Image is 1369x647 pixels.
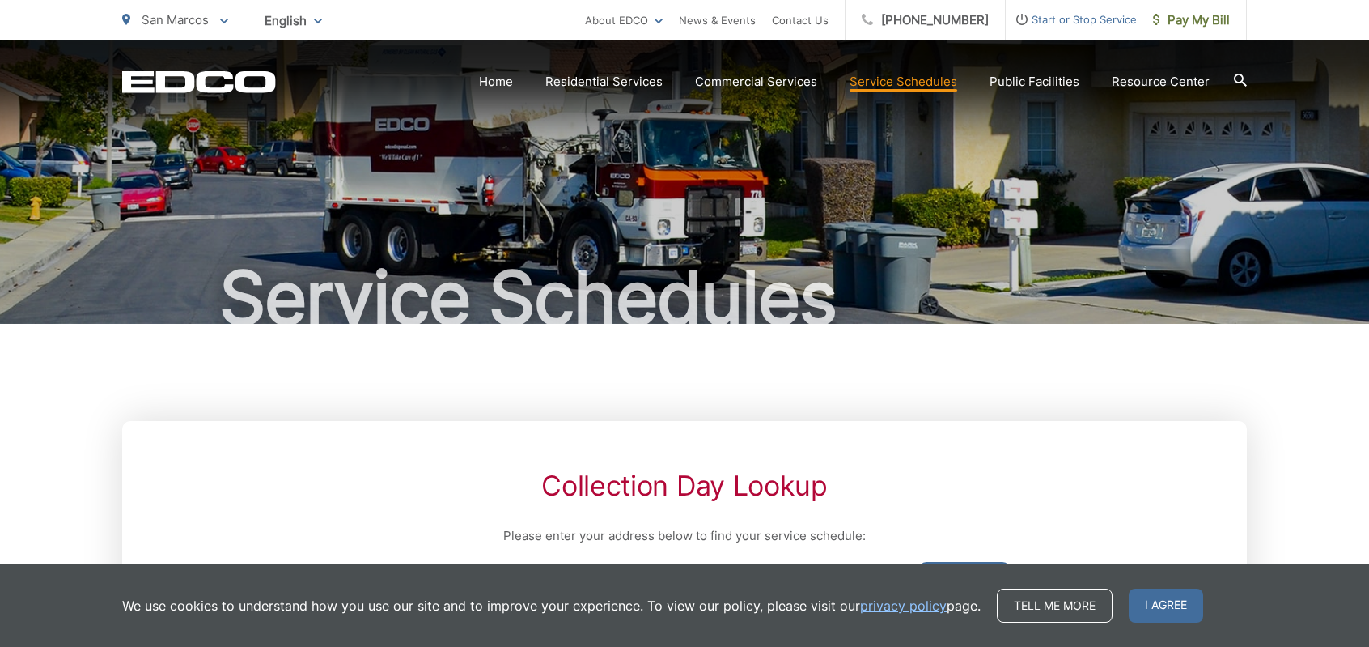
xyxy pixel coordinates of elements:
span: I agree [1129,589,1203,623]
a: About EDCO [585,11,663,30]
a: Residential Services [545,72,663,92]
a: Commercial Services [695,72,817,92]
span: San Marcos [142,12,209,28]
a: Tell me more [997,589,1113,623]
span: Pay My Bill [1153,11,1230,30]
a: EDCD logo. Return to the homepage. [122,70,276,93]
a: News & Events [679,11,756,30]
a: Public Facilities [990,72,1079,92]
button: Lookup [918,562,1011,596]
a: privacy policy [860,596,947,615]
h1: Service Schedules [122,258,1247,338]
span: English [252,6,334,35]
p: Please enter your address below to find your service schedule: [358,526,1011,546]
a: Contact Us [772,11,829,30]
a: Service Schedules [850,72,957,92]
p: We use cookies to understand how you use our site and to improve your experience. To view our pol... [122,596,981,615]
a: Home [479,72,513,92]
h2: Collection Day Lookup [358,470,1011,502]
a: Resource Center [1112,72,1210,92]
